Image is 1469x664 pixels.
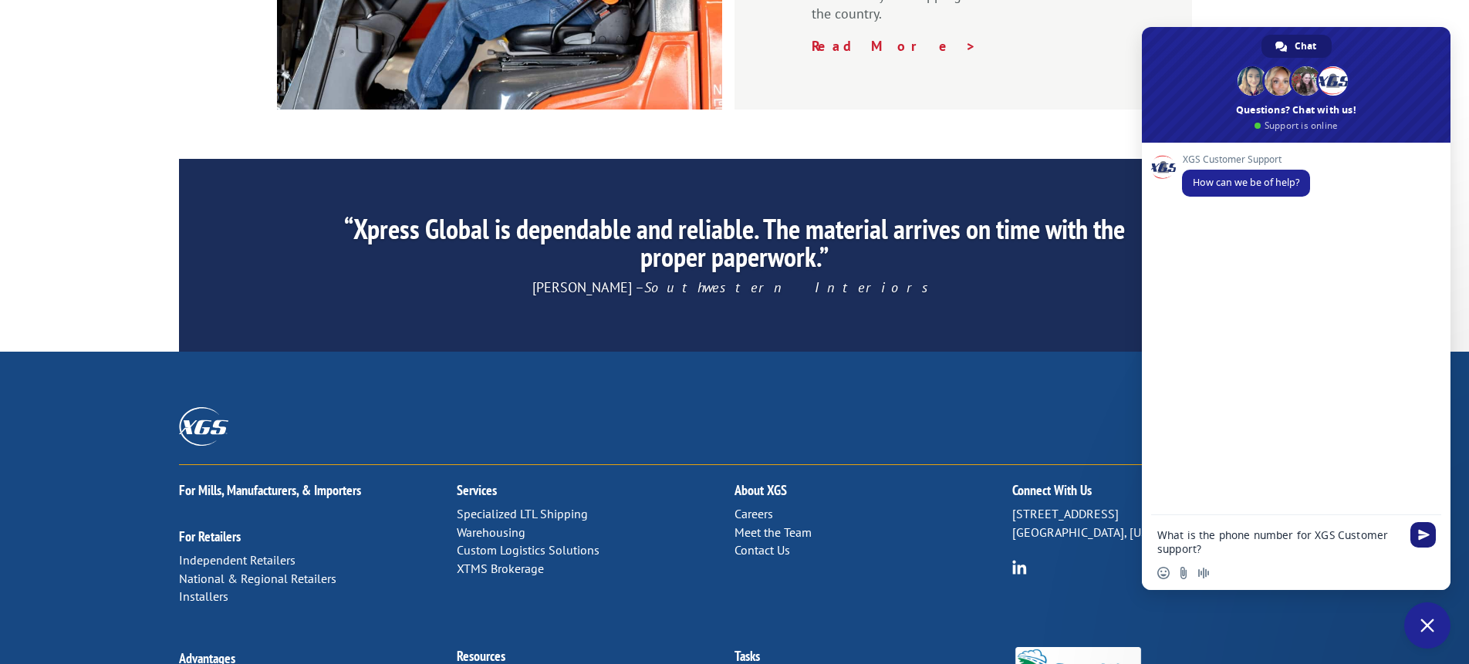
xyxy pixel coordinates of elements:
[1012,505,1290,542] p: [STREET_ADDRESS] [GEOGRAPHIC_DATA], [US_STATE] 37421
[1182,154,1310,165] span: XGS Customer Support
[734,542,790,558] a: Contact Us
[457,524,525,540] a: Warehousing
[1012,560,1027,575] img: group-6
[1193,176,1299,189] span: How can we be of help?
[457,561,544,576] a: XTMS Brokerage
[644,278,937,296] em: Southwestern Interiors
[1261,35,1332,58] div: Chat
[1197,567,1210,579] span: Audio message
[324,215,1145,278] h2: “Xpress Global is dependable and reliable. The material arrives on time with the proper paperwork.”
[457,542,599,558] a: Custom Logistics Solutions
[1012,484,1290,505] h2: Connect With Us
[1295,35,1316,58] span: Chat
[1177,567,1190,579] span: Send a file
[734,506,773,521] a: Careers
[1404,602,1450,649] div: Close chat
[457,481,497,499] a: Services
[1410,522,1436,548] span: Send
[1157,528,1401,556] textarea: Compose your message...
[179,552,295,568] a: Independent Retailers
[812,37,977,55] a: Read More >
[734,481,787,499] a: About XGS
[179,588,228,604] a: Installers
[179,481,361,499] a: For Mills, Manufacturers, & Importers
[179,527,241,545] a: For Retailers
[734,524,812,540] a: Meet the Team
[1157,567,1170,579] span: Insert an emoji
[179,407,228,445] img: XGS_Logos_ALL_2024_All_White
[457,506,588,521] a: Specialized LTL Shipping
[324,278,1145,297] p: [PERSON_NAME] –
[179,571,336,586] a: National & Regional Retailers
